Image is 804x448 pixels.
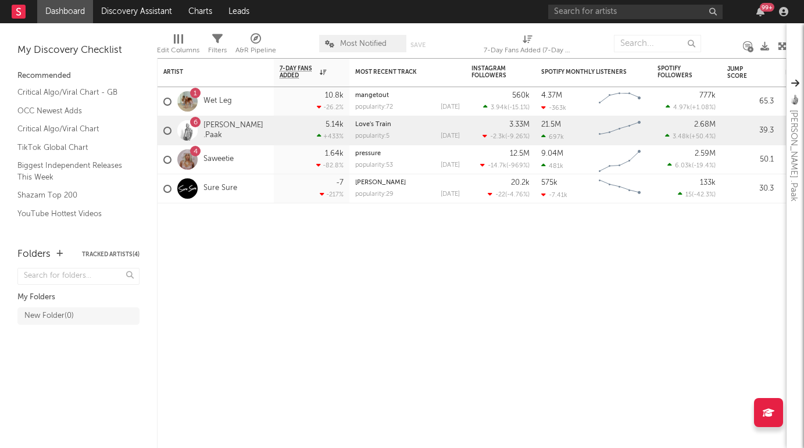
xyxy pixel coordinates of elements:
div: 4.37M [541,92,562,99]
div: Filters [208,29,227,63]
div: pressure [355,150,460,157]
div: 777k [699,92,716,99]
div: Artist [163,69,251,76]
a: Saweetie [203,155,234,164]
div: 10.8k [325,92,344,99]
a: mangetout [355,92,389,99]
span: 3.48k [673,134,689,140]
svg: Chart title [594,87,646,116]
div: 21.5M [541,121,561,128]
div: My Discovery Checklist [17,44,140,58]
a: Wet Leg [203,96,232,106]
svg: Chart title [594,174,646,203]
span: +50.4 % [691,134,714,140]
div: 1.64k [325,150,344,157]
div: New Folder ( 0 ) [24,309,74,323]
input: Search for folders... [17,268,140,285]
div: 697k [541,133,564,141]
a: [PERSON_NAME] [355,180,406,186]
a: TikTok Global Chart [17,141,128,154]
button: Save [410,42,426,48]
div: ( ) [678,191,716,198]
div: popularity: 5 [355,133,390,139]
span: 15 [685,192,692,198]
a: Critical Algo/Viral Chart [17,123,128,135]
div: mangetout [355,92,460,99]
span: 3.94k [491,105,508,111]
a: Critical Algo/Viral Chart - GB [17,86,128,99]
div: 50.1 [727,153,774,167]
span: -15.1 % [509,105,528,111]
span: -4.76 % [507,192,528,198]
div: ( ) [483,132,530,140]
div: 2.68M [694,121,716,128]
div: [PERSON_NAME] .Paak [787,110,801,202]
span: +1.08 % [692,105,714,111]
input: Search... [614,35,701,52]
div: 3.33M [509,121,530,128]
div: [DATE] [441,191,460,198]
div: -82.8 % [316,162,344,169]
a: Shazam Top 200 [17,189,128,202]
div: Instagram Followers [471,65,512,79]
a: [PERSON_NAME] .Paak [203,121,268,141]
div: Most Recent Track [355,69,442,76]
div: 560k [512,92,530,99]
div: Filters [208,44,227,58]
input: Search for artists [548,5,723,19]
div: 9.04M [541,150,563,157]
svg: Chart title [594,145,646,174]
div: 481k [541,162,563,170]
button: Tracked Artists(4) [82,252,140,257]
span: -14.7k [488,163,506,169]
span: -969 % [508,163,528,169]
svg: Chart title [594,116,646,145]
div: 99 + [760,3,774,12]
div: 7-Day Fans Added (7-Day Fans Added) [484,29,571,63]
div: 2.59M [695,150,716,157]
div: -363k [541,104,566,112]
span: 7-Day Fans Added [280,65,317,79]
a: Apple Top 200 [17,225,128,238]
div: Edit Columns [157,44,199,58]
div: 575k [541,179,558,187]
div: 5.14k [326,121,344,128]
div: Recommended [17,69,140,83]
span: -22 [495,192,505,198]
a: New Folder(0) [17,307,140,325]
span: Most Notified [340,40,387,48]
button: 99+ [756,7,764,16]
a: Love's Train [355,121,391,128]
div: [DATE] [441,162,460,169]
div: 65.3 [727,95,774,109]
span: 4.97k [673,105,690,111]
div: 20.2k [511,179,530,187]
span: 6.03k [675,163,692,169]
span: -42.3 % [694,192,714,198]
div: Jump Score [727,66,756,80]
div: Spotify Followers [658,65,698,79]
div: ( ) [666,103,716,111]
a: Sure Sure [203,184,237,193]
div: A&R Pipeline [235,29,276,63]
div: 12.5M [510,150,530,157]
div: Spotify Monthly Listeners [541,69,628,76]
span: -19.4 % [694,163,714,169]
div: popularity: 53 [355,162,393,169]
div: -217 % [320,191,344,198]
div: My Folders [17,291,140,304]
div: ( ) [488,191,530,198]
span: -9.26 % [507,134,528,140]
div: 30.3 [727,182,774,196]
div: ( ) [667,162,716,169]
div: 133k [700,179,716,187]
div: ( ) [665,132,716,140]
span: -2.3k [490,134,505,140]
div: 7-Day Fans Added (7-Day Fans Added) [484,44,571,58]
div: Edit Columns [157,29,199,63]
div: Folders [17,248,51,261]
a: pressure [355,150,381,157]
div: popularity: 29 [355,191,394,198]
div: -7 [336,179,344,187]
a: Biggest Independent Releases This Week [17,159,128,183]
